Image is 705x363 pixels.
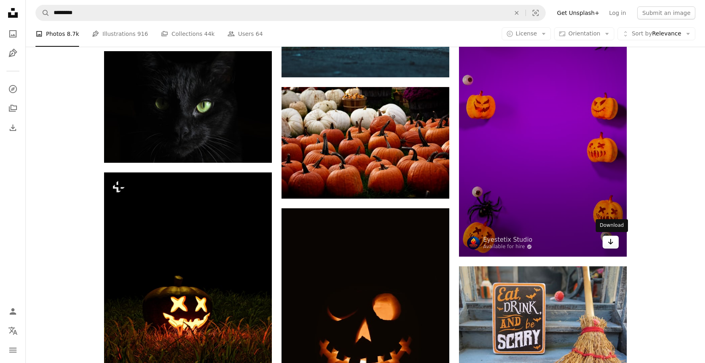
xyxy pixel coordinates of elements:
a: Log in / Sign up [5,303,21,319]
button: License [502,27,551,40]
img: a purple background with pumpkins and a spider [459,5,627,257]
a: Eat Drink and be scary signage [459,325,627,332]
a: Log in [604,6,631,19]
a: a pumpkin carved to look like a face in the grass [104,288,272,296]
a: Explore [5,81,21,97]
button: Language [5,323,21,339]
span: Relevance [632,30,681,38]
img: Go to Eyestetix Studio's profile [467,236,480,249]
img: pumpkin lot [282,87,449,199]
a: Photos [5,26,21,42]
span: License [516,30,537,37]
button: Submit an image [637,6,695,19]
a: Available for hire [483,244,532,250]
a: Collections [5,100,21,116]
a: Illustrations 916 [92,21,148,47]
a: Collections 44k [161,21,215,47]
button: Search Unsplash [36,5,50,21]
span: 44k [204,29,215,38]
a: Users 64 [227,21,263,47]
a: Eyestetix Studio [483,236,532,244]
a: Home — Unsplash [5,5,21,23]
span: 916 [138,29,148,38]
a: Download [603,236,619,249]
button: Sort byRelevance [617,27,695,40]
button: Menu [5,342,21,358]
form: Find visuals sitewide [35,5,546,21]
a: Get Unsplash+ [552,6,604,19]
button: Visual search [526,5,545,21]
button: Clear [508,5,526,21]
span: Orientation [568,30,600,37]
a: Illustrations [5,45,21,61]
a: pumpkin lot [282,139,449,146]
span: 64 [256,29,263,38]
img: macro photography of black cat [104,51,272,163]
a: a purple background with pumpkins and a spider [459,127,627,134]
a: Download History [5,120,21,136]
span: Sort by [632,30,652,37]
button: Orientation [554,27,614,40]
a: jack o lantern with light [282,330,449,337]
a: macro photography of black cat [104,103,272,110]
div: Download [596,219,628,232]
